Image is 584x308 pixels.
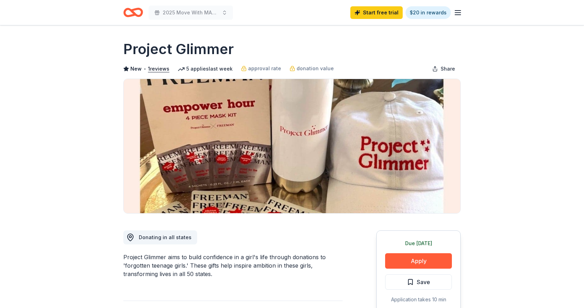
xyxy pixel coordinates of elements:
[123,39,234,59] h1: Project Glimmer
[385,274,452,290] button: Save
[297,64,334,73] span: donation value
[405,6,451,19] a: $20 in rewards
[163,8,219,17] span: 2025 Move With MADD - [GEOGRAPHIC_DATA]
[427,62,461,76] button: Share
[178,65,233,73] div: 5 applies last week
[290,64,334,73] a: donation value
[385,295,452,304] div: Application takes 10 min
[149,6,233,20] button: 2025 Move With MADD - [GEOGRAPHIC_DATA]
[148,65,169,73] button: 1reviews
[441,65,455,73] span: Share
[248,64,281,73] span: approval rate
[123,4,143,21] a: Home
[123,253,343,278] div: Project Glimmer aims to build confidence in a girl's life through donations to 'forgotten teenage...
[130,65,142,73] span: New
[417,277,430,287] span: Save
[385,253,452,269] button: Apply
[139,234,192,240] span: Donating in all states
[124,79,460,213] img: Image for Project Glimmer
[385,239,452,248] div: Due [DATE]
[241,64,281,73] a: approval rate
[144,66,146,72] span: •
[350,6,403,19] a: Start free trial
